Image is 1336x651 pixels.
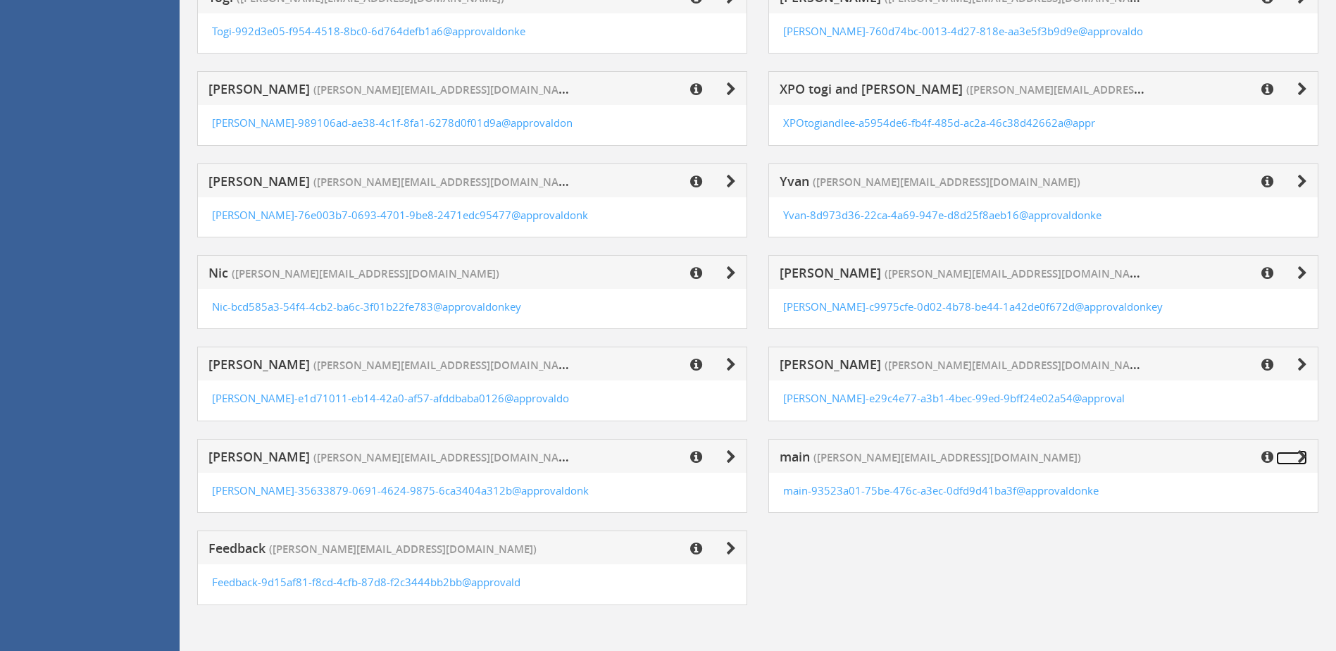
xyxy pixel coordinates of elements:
[208,540,266,557] span: Feedback
[780,448,810,465] span: main
[232,266,499,281] span: ([PERSON_NAME][EMAIL_ADDRESS][DOMAIN_NAME])
[885,264,1152,281] span: ([PERSON_NAME][EMAIL_ADDRESS][DOMAIN_NAME])
[208,264,228,281] span: Nic
[780,80,963,97] span: XPO togi and [PERSON_NAME]
[780,173,809,190] span: Yvan
[313,80,581,97] span: ([PERSON_NAME][EMAIL_ADDRESS][DOMAIN_NAME])
[212,208,588,222] a: [PERSON_NAME]-76e003b7-0693-4701-9be8-2471edc95477@approvaldonk
[212,391,569,405] a: [PERSON_NAME]-e1d71011-eb14-42a0-af57-afddbaba0126@approvaldo
[212,24,525,38] a: Togi-992d3e05-f954-4518-8bc0-6d764defb1a6@approvaldonke
[783,116,1095,130] a: XPOtogiandlee-a5954de6-fb4f-485d-ac2a-46c38d42662a@appr
[313,448,581,465] span: ([PERSON_NAME][EMAIL_ADDRESS][DOMAIN_NAME])
[783,24,1143,38] a: [PERSON_NAME]-760d74bc-0013-4d27-818e-aa3e5f3b9d9e@approvaldo
[780,356,881,373] span: [PERSON_NAME]
[813,175,1080,190] span: ([PERSON_NAME][EMAIL_ADDRESS][DOMAIN_NAME])
[212,299,521,314] a: Nic-bcd585a3-54f4-4cb2-ba6c-3f01b22fe783@approvaldonkey
[783,299,1163,314] a: [PERSON_NAME]-c9975cfe-0d02-4b78-be44-1a42de0f672d@approvaldonkey
[783,391,1125,405] a: [PERSON_NAME]-e29c4e77-a3b1-4bec-99ed-9bff24e02a54@approval
[269,542,537,557] span: ([PERSON_NAME][EMAIL_ADDRESS][DOMAIN_NAME])
[212,483,589,497] a: [PERSON_NAME]-35633879-0691-4624-9875-6ca3404a312b@approvaldonk
[783,208,1101,222] a: Yvan-8d973d36-22ca-4a69-947e-d8d25f8aeb16@approvaldonke
[208,173,310,190] span: [PERSON_NAME]
[208,356,310,373] span: [PERSON_NAME]
[780,264,881,281] span: [PERSON_NAME]
[313,356,581,373] span: ([PERSON_NAME][EMAIL_ADDRESS][DOMAIN_NAME])
[208,448,310,465] span: [PERSON_NAME]
[313,173,581,190] span: ([PERSON_NAME][EMAIL_ADDRESS][DOMAIN_NAME])
[212,116,573,130] a: [PERSON_NAME]-989106ad-ae38-4c1f-8fa1-6278d0f01d9a@approvaldon
[966,80,1234,97] span: ([PERSON_NAME][EMAIL_ADDRESS][DOMAIN_NAME])
[885,356,1152,373] span: ([PERSON_NAME][EMAIL_ADDRESS][DOMAIN_NAME])
[783,483,1099,497] a: main-93523a01-75be-476c-a3ec-0dfd9d41ba3f@approvaldonke
[208,80,310,97] span: [PERSON_NAME]
[813,450,1081,465] span: ([PERSON_NAME][EMAIL_ADDRESS][DOMAIN_NAME])
[212,575,520,589] a: Feedback-9d15af81-f8cd-4cfb-87d8-f2c3444bb2bb@approvald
